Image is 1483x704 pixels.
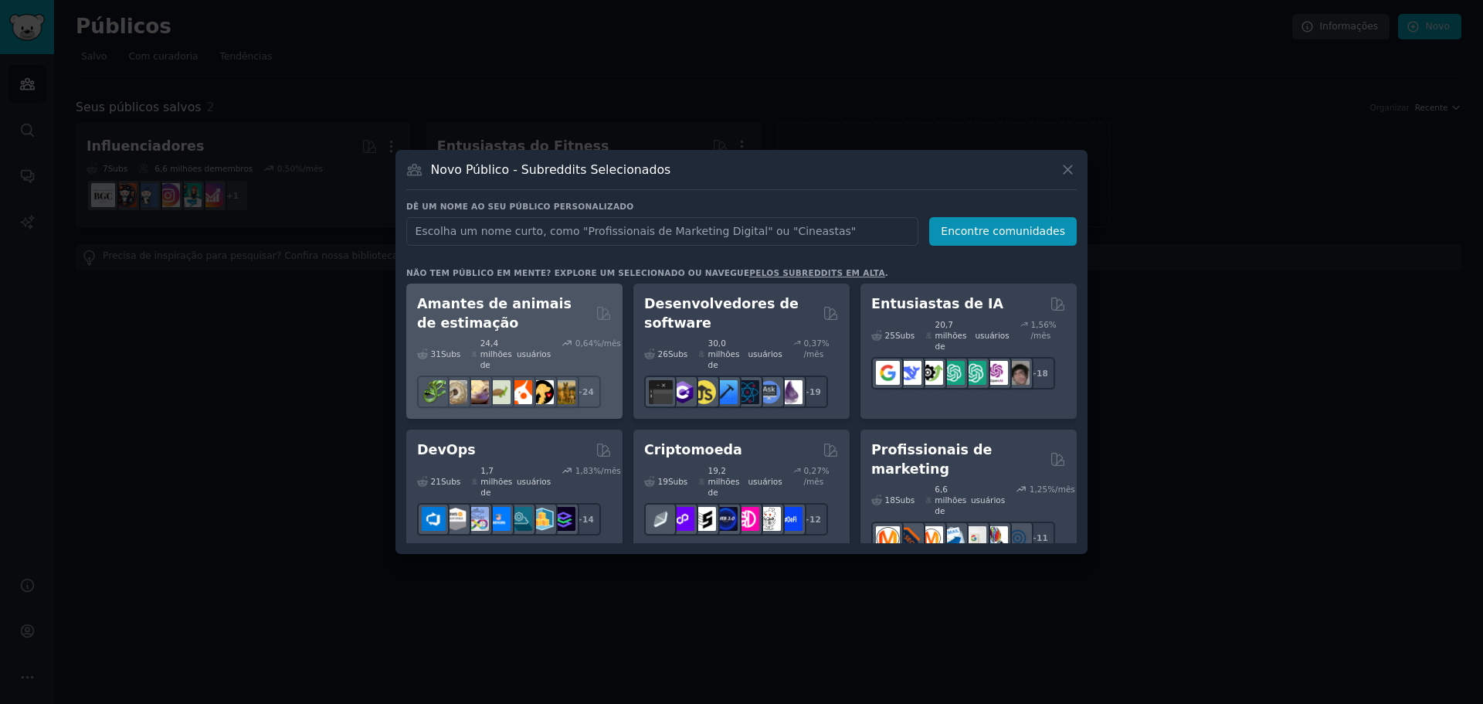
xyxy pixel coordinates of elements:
img: Links DevOps [487,507,511,531]
font: 19 [658,477,668,486]
img: Programação iOS [714,380,738,404]
font: 19,2 milhões de [708,466,739,497]
font: 20,7 milhões de [935,320,966,351]
img: Pergunte à Ciência da Computação [757,380,781,404]
img: finanças étnicas [649,507,673,531]
font: 31 [431,349,441,359]
img: c sustenido [670,380,694,404]
font: Novo Público - Subreddits Selecionados [431,162,671,177]
img: marketing de conteúdo [876,526,900,550]
font: 21 [431,477,441,486]
img: Especialistas certificados pela AWS [443,507,467,531]
font: usuários [748,477,782,486]
font: % /mês [803,466,829,486]
font: Amantes de animais de estimação [417,296,572,331]
img: software [649,380,673,404]
img: lagartixas-leopardo [465,380,489,404]
a: pelos subreddits em alta [749,268,885,277]
img: herpetologia [422,380,446,404]
img: elixir [779,380,803,404]
font: usuários [975,331,1009,340]
font: 0,27 [803,466,821,475]
font: 25 [885,331,895,340]
img: Catálogo de ferramentas de IA [919,361,943,385]
font: usuários [517,477,551,486]
font: Subs [895,331,915,340]
img: 0xPolígono [670,507,694,531]
font: Subs [441,349,460,359]
font: Profissionais de marketing [871,442,992,477]
font: 19 [809,387,821,396]
font: Desenvolvedores de software [644,296,799,331]
font: Dê um nome ao seu público personalizado [406,202,633,211]
font: Subs [668,477,687,486]
button: Encontre comunidades [929,217,1077,246]
img: PetAdvice [530,380,554,404]
font: 26 [658,349,668,359]
font: %/mês [593,466,621,475]
img: bola python [443,380,467,404]
img: aws_cdk [530,507,554,531]
img: bigseo [898,526,921,550]
img: OpenAIDev [984,361,1008,385]
img: reativo [735,380,759,404]
img: azuredevops [422,507,446,531]
img: Pergunte ao Marketing [919,526,943,550]
img: GoogleGeminiAI [876,361,900,385]
font: 12 [809,515,821,524]
font: Subs [441,477,460,486]
font: Criptomoeda [644,442,742,457]
font: 14 [582,515,594,524]
font: 11 [1037,533,1048,542]
font: Encontre comunidades [941,225,1065,237]
font: 0,64 [575,338,593,348]
input: Escolha um nome curto, como "Profissionais de Marketing Digital" ou "Cineastas" [406,217,918,246]
font: 18 [885,495,895,505]
img: raça de cachorro [551,380,575,404]
img: calopsita [508,380,532,404]
img: Engenheiros de plataforma [551,507,575,531]
img: defi_ [779,507,803,531]
img: aprenda javascript [692,380,716,404]
font: 1,7 milhões de [480,466,512,497]
img: participante da etnia [692,507,716,531]
font: DevOps [417,442,476,457]
img: Marketing por e-mail [941,526,965,550]
font: %/mês [593,338,621,348]
img: engenharia de plataforma [508,507,532,531]
font: usuários [971,495,1005,505]
font: % /mês [803,338,829,359]
font: %/mês [1047,485,1075,494]
img: Docker_DevOps [465,507,489,531]
img: chatgpt_promptDesign [941,361,965,385]
img: anúncios do Google [962,526,986,550]
img: Inteligência Artificial [1006,361,1030,385]
font: 1,83 [575,466,593,475]
font: 6,6 milhões de [935,485,966,515]
font: 24,4 milhões de [480,338,512,369]
font: 0,37 [803,338,821,348]
font: Subs [895,495,915,505]
img: defiblockchain [735,507,759,531]
font: 1,56 [1030,320,1048,329]
font: . [885,268,888,277]
font: usuários [517,349,551,359]
img: Pesquisa de Marketing [984,526,1008,550]
img: Marketing Online [1006,526,1030,550]
img: web3 [714,507,738,531]
font: Não tem público em mente? Explore um selecionado ou navegue [406,268,749,277]
font: 30,0 milhões de [708,338,739,369]
font: Subs [668,349,687,359]
img: CriptoNotícias [757,507,781,531]
font: % /mês [1030,320,1056,340]
img: tartaruga [487,380,511,404]
img: Busca Profunda [898,361,921,385]
img: prompts_do_chatgpt_ [962,361,986,385]
font: 24 [582,387,594,396]
font: Entusiastas de IA [871,296,1003,311]
font: 18 [1037,369,1048,378]
font: usuários [748,349,782,359]
font: 1,25 [1030,485,1047,494]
